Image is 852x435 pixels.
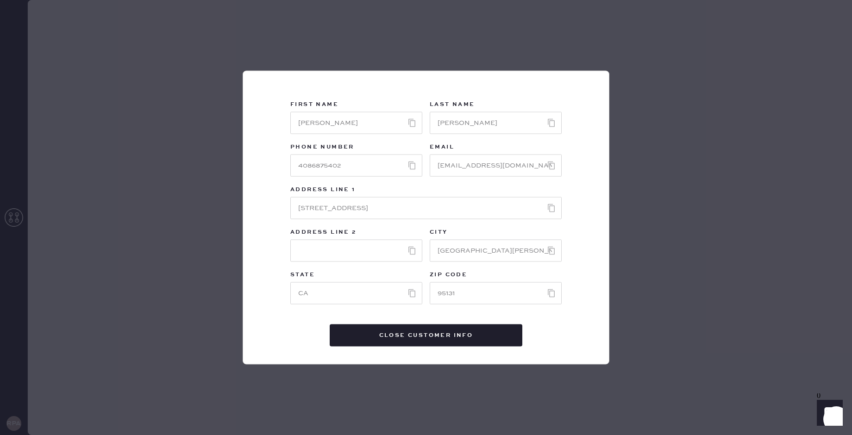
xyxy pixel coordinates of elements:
button: Close Customer Info [330,324,522,347]
div: Address Line 1 [290,184,562,197]
div: City [430,227,562,240]
iframe: Front Chat [808,393,848,433]
div: ZIP Code [430,269,562,282]
div: State [290,269,422,282]
div: Address Line 2 [290,227,422,240]
div: Phone Number [290,142,422,155]
div: Email [430,142,562,155]
div: First Name [290,99,422,112]
div: Last Name [430,99,562,112]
